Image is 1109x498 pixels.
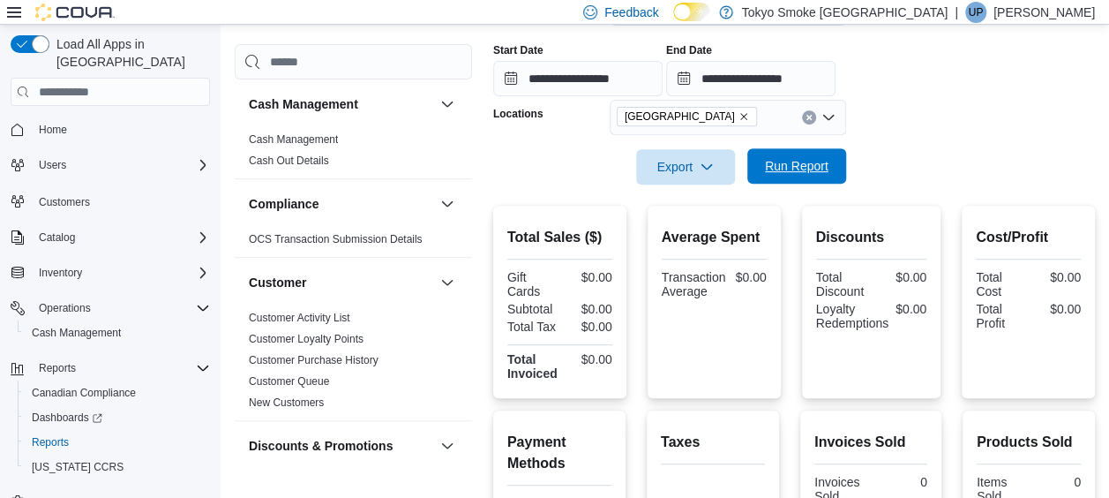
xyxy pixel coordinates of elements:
span: Cash Out Details [249,154,329,168]
button: Compliance [437,193,458,215]
button: Reports [4,356,217,381]
label: End Date [666,43,712,57]
span: Canadian Compliance [25,382,210,404]
label: Start Date [493,43,543,57]
button: Run Report [747,148,846,184]
span: [GEOGRAPHIC_DATA] [625,108,735,125]
div: Total Profit [976,302,1024,330]
p: [PERSON_NAME] [993,2,1095,23]
span: Users [32,155,210,176]
button: Customer [249,274,433,291]
span: Reports [32,358,210,379]
div: Total Cost [976,270,1024,298]
span: Reports [39,361,76,375]
input: Press the down key to open a popover containing a calendar. [493,61,663,96]
span: UP [969,2,984,23]
a: Cash Management [249,133,338,146]
div: $0.00 [895,302,926,316]
span: Export [647,149,724,185]
span: Run Report [765,157,828,175]
label: Locations [493,107,543,121]
div: Compliance [235,229,472,257]
button: Catalog [32,227,82,248]
h3: Compliance [249,195,318,213]
span: [US_STATE] CCRS [32,460,124,474]
div: $0.00 [565,352,612,366]
a: Customer Activity List [249,312,350,324]
div: $0.00 [874,270,926,284]
button: Users [4,153,217,177]
a: Customers [32,192,97,213]
button: Cash Management [437,94,458,115]
a: [US_STATE] CCRS [25,456,131,478]
div: Loyalty Redemptions [816,302,889,330]
span: Dashboards [32,411,102,425]
a: Dashboards [18,405,217,430]
strong: Total Invoiced [507,352,558,381]
p: Tokyo Smoke [GEOGRAPHIC_DATA] [742,2,948,23]
div: 0 [874,475,927,489]
a: Customer Queue [249,375,329,388]
div: $0.00 [1032,270,1081,284]
span: Inventory [32,262,210,283]
span: Inventory [39,266,82,280]
button: Users [32,155,73,176]
div: Total Discount [816,270,868,298]
div: 0 [1032,475,1081,489]
span: Reports [25,432,210,453]
span: Users [39,158,66,172]
h2: Products Sold [977,432,1081,453]
input: Dark Mode [673,3,710,21]
div: Cash Management [235,129,472,178]
span: Home [39,123,67,137]
input: Press the down key to open a popover containing a calendar. [666,61,835,96]
h2: Invoices Sold [814,432,927,453]
span: Port Elgin [617,107,757,126]
h3: Customer [249,274,306,291]
button: Operations [4,296,217,321]
h3: Discounts & Promotions [249,437,393,455]
a: Dashboards [25,407,109,428]
span: Operations [32,298,210,319]
h2: Total Sales ($) [507,227,612,248]
span: Customer Purchase History [249,353,378,367]
button: Cash Management [249,95,433,113]
span: Cash Management [249,132,338,147]
button: Customer [437,272,458,293]
span: OCS Transaction Submission Details [249,232,423,246]
a: Customer Purchase History [249,354,378,366]
span: Customers [32,190,210,212]
div: $0.00 [563,302,611,316]
button: Reports [18,430,217,455]
img: Cova [35,4,115,21]
div: Subtotal [507,302,556,316]
div: $0.00 [563,320,611,334]
a: Customer Loyalty Points [249,333,363,345]
span: New Customers [249,396,324,410]
h3: Cash Management [249,95,358,113]
h2: Average Spent [662,227,767,248]
button: [US_STATE] CCRS [18,455,217,479]
div: Unike Patel [965,2,986,23]
button: Discounts & Promotions [437,435,458,456]
span: Load All Apps in [GEOGRAPHIC_DATA] [49,35,210,71]
button: Clear input [802,110,816,124]
span: Home [32,118,210,140]
span: Catalog [39,230,75,245]
div: Gift Cards [507,270,556,298]
span: Customer Queue [249,374,329,389]
a: Home [32,119,74,140]
span: Customer Activity List [249,311,350,325]
button: Open list of options [821,110,835,124]
button: Home [4,117,217,142]
button: Reports [32,358,83,379]
button: Compliance [249,195,433,213]
button: Inventory [32,262,89,283]
h2: Taxes [661,432,765,453]
span: Dashboards [25,407,210,428]
span: Canadian Compliance [32,386,136,400]
span: Cash Management [25,322,210,343]
h2: Cost/Profit [976,227,1081,248]
span: Customer Loyalty Points [249,332,363,346]
a: OCS Transaction Submission Details [249,233,423,245]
